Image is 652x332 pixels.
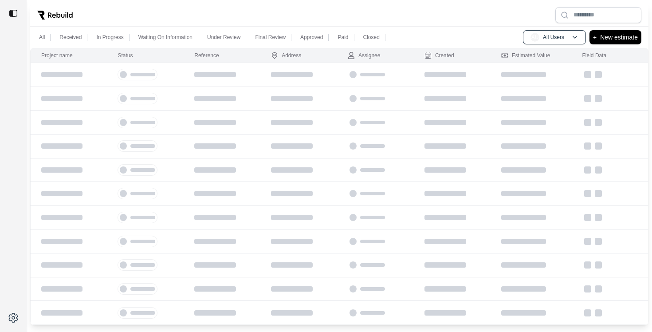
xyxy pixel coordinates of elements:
p: Under Review [207,34,240,41]
div: Status [118,52,133,59]
div: Address [271,52,301,59]
div: Created [424,52,454,59]
p: Final Review [255,34,286,41]
div: Field Data [582,52,607,59]
img: Rebuild [37,11,73,20]
p: Approved [300,34,323,41]
p: Paid [338,34,348,41]
p: Waiting On Information [138,34,192,41]
div: Assignee [348,52,380,59]
p: Received [59,34,82,41]
p: + [593,32,597,43]
p: New estimate [600,32,638,43]
div: Estimated Value [501,52,550,59]
button: +New estimate [589,30,641,44]
div: Reference [194,52,219,59]
p: Closed [363,34,380,41]
p: All Users [543,34,564,41]
img: toggle sidebar [9,9,18,18]
p: In Progress [96,34,123,41]
p: All [39,34,45,41]
div: Project name [41,52,73,59]
span: AU [530,33,539,42]
button: AUAll Users [523,30,586,44]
